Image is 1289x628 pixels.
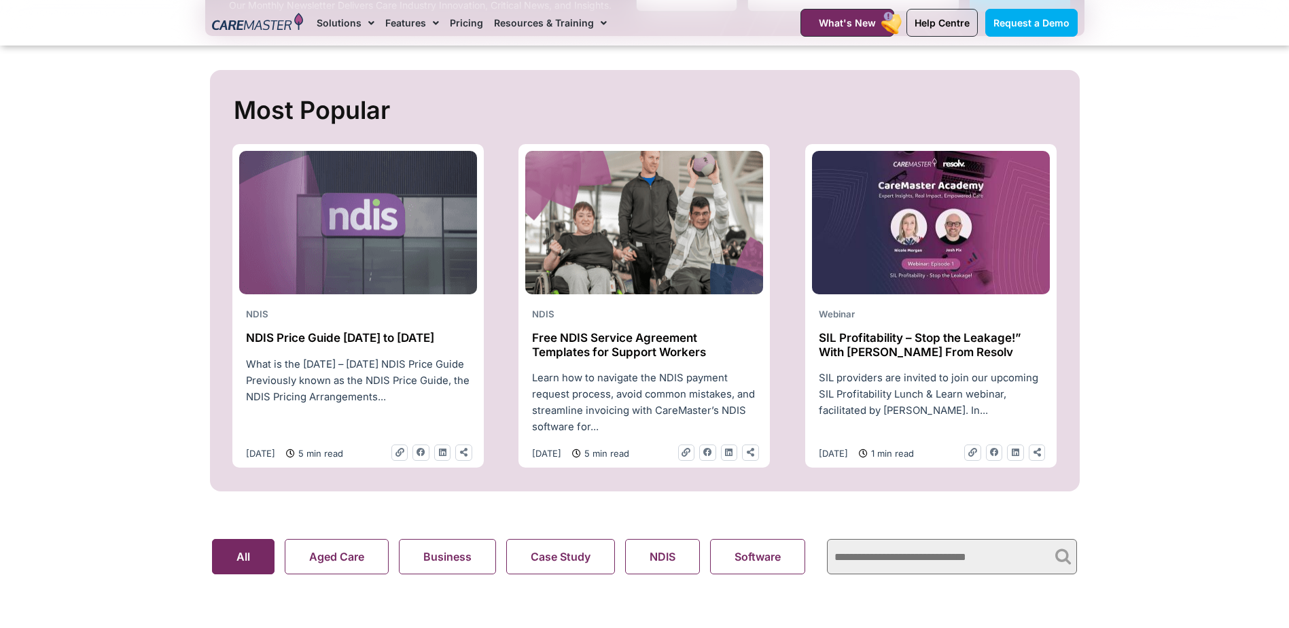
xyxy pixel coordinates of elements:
[906,9,978,37] a: Help Centre
[993,17,1070,29] span: Request a Demo
[915,17,970,29] span: Help Centre
[399,539,496,574] button: Business
[239,151,477,295] img: ndis-price-guide
[525,151,763,295] img: NDIS Provider challenges 1
[212,539,275,574] button: All
[525,370,763,435] div: Learn how to navigate the NDIS payment request process, avoid common mistakes, and streamline inv...
[234,90,1059,130] h2: Most Popular
[246,356,470,405] p: What is the [DATE] – [DATE] NDIS Price Guide Previously known as the NDIS Price Guide, the NDIS P...
[819,448,848,459] time: [DATE]
[532,309,554,319] span: NDIS
[581,446,629,461] span: 5 min read
[246,309,268,319] span: NDIS
[868,446,914,461] span: 1 min read
[812,151,1050,295] img: youtube
[625,539,700,574] button: NDIS
[819,309,855,319] span: Webinar
[819,370,1043,419] p: SIL providers are invited to join our upcoming SIL Profitability Lunch & Learn webinar, facilitat...
[710,539,805,574] button: Software
[800,9,894,37] a: What's New
[212,13,304,33] img: CareMaster Logo
[246,448,275,459] time: [DATE]
[285,539,389,574] button: Aged Care
[532,448,561,459] time: [DATE]
[819,17,876,29] span: What's New
[295,446,343,461] span: 5 min read
[819,331,1043,359] h2: SIL Profitability – Stop the Leakage!” With [PERSON_NAME] From Resolv
[985,9,1078,37] a: Request a Demo
[246,331,470,345] h2: NDIS Price Guide [DATE] to [DATE]
[506,539,615,574] button: Case Study
[532,331,756,359] h2: Free NDIS Service Agreement Templates for Support Workers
